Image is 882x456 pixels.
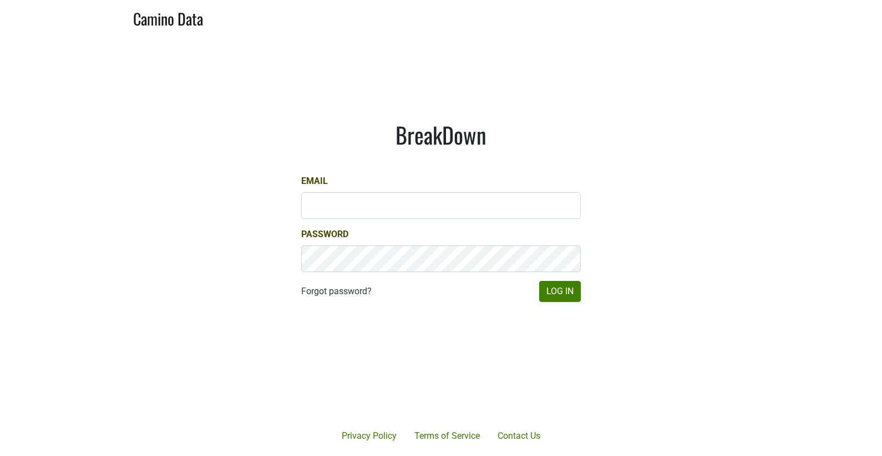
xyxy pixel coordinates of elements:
[539,281,581,302] button: Log In
[301,121,581,148] h1: BreakDown
[301,228,348,241] label: Password
[489,425,549,447] a: Contact Us
[301,285,372,298] a: Forgot password?
[133,4,203,30] a: Camino Data
[301,175,328,188] label: Email
[333,425,405,447] a: Privacy Policy
[405,425,489,447] a: Terms of Service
